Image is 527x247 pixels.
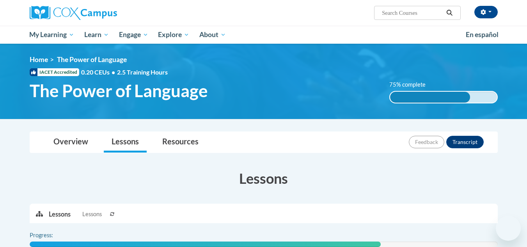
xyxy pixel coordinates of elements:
label: 75% complete [389,80,434,89]
button: Search [444,8,455,18]
a: My Learning [25,26,80,44]
span: The Power of Language [57,55,127,64]
a: Resources [154,132,206,153]
span: About [199,30,226,39]
h3: Lessons [30,169,498,188]
span: The Power of Language [30,80,208,101]
div: 75% complete [390,92,470,103]
span: My Learning [29,30,74,39]
span: En español [466,30,499,39]
a: Learn [79,26,114,44]
span: 0.20 CEUs [81,68,117,76]
span: Lessons [82,210,102,219]
a: Explore [153,26,194,44]
button: Feedback [409,136,444,148]
span: Learn [84,30,109,39]
span: IACET Accredited [30,68,79,76]
iframe: Button to launch messaging window [496,216,521,241]
img: Cox Campus [30,6,117,20]
a: Cox Campus [30,6,178,20]
label: Progress: [30,231,75,240]
span: 2.5 Training Hours [117,68,168,76]
div: Main menu [18,26,509,44]
a: Overview [46,132,96,153]
a: Home [30,55,48,64]
button: Transcript [446,136,484,148]
p: Lessons [49,210,71,219]
button: Account Settings [474,6,498,18]
span: Explore [158,30,189,39]
a: Engage [114,26,153,44]
span: Engage [119,30,148,39]
a: En español [461,27,504,43]
input: Search Courses [381,8,444,18]
a: About [194,26,231,44]
span: • [112,68,115,76]
a: Lessons [104,132,147,153]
